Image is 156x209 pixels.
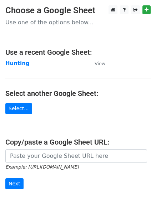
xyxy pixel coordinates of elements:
[5,19,151,26] p: Use one of the options below...
[5,48,151,57] h4: Use a recent Google Sheet:
[5,164,79,170] small: Example: [URL][DOMAIN_NAME]
[5,5,151,16] h3: Choose a Google Sheet
[95,61,105,66] small: View
[5,149,147,163] input: Paste your Google Sheet URL here
[5,103,32,114] a: Select...
[5,138,151,146] h4: Copy/paste a Google Sheet URL:
[5,89,151,98] h4: Select another Google Sheet:
[5,60,30,67] a: Hunting
[5,178,24,189] input: Next
[87,60,105,67] a: View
